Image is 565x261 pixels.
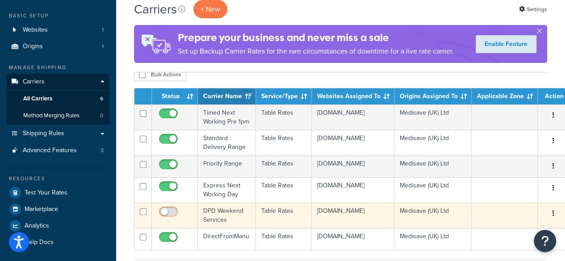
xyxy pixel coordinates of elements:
td: Timed Next Working Pre 1pm [198,104,256,130]
img: ad-rules-rateshop-fe6ec290ccb7230408bd80ed9643f0289d75e0ffd9eb532fc0e269fcd187b520.png [134,25,178,63]
span: Advanced Features [23,147,77,154]
span: 1 [102,43,104,50]
li: All Carriers [7,91,109,107]
a: Carriers [7,74,109,90]
div: Basic Setup [7,12,109,20]
td: DPD Weekend Services [198,203,256,228]
a: Marketplace [7,201,109,217]
td: DirectFromManu [198,228,256,250]
td: [DOMAIN_NAME] [312,104,394,130]
div: Resources [7,175,109,182]
h4: Prepare your business and never miss a sale [178,30,454,45]
span: Help Docs [25,239,54,246]
th: Service/Type: activate to sort column ascending [256,88,312,104]
td: Medisave (UK) Ltd [394,203,472,228]
td: Table Rates [256,104,312,130]
li: Websites [7,22,109,38]
a: Help Docs [7,234,109,250]
a: Analytics [7,218,109,234]
td: Table Rates [256,177,312,203]
td: Priority Range [198,155,256,177]
td: [DOMAIN_NAME] [312,155,394,177]
td: Table Rates [256,228,312,250]
a: Shipping Rules [7,125,109,142]
span: Test Your Rates [25,189,67,197]
a: Enable Feature [476,35,536,53]
td: [DOMAIN_NAME] [312,228,394,250]
th: Carrier Name: activate to sort column ascending [198,88,256,104]
td: Table Rates [256,155,312,177]
th: Origins Assigned To: activate to sort column ascending [394,88,472,104]
td: Medisave (UK) Ltd [394,104,472,130]
button: Bulk Actions [134,68,186,81]
a: Websites 1 [7,22,109,38]
li: Origins [7,38,109,55]
div: Manage Shipping [7,64,109,71]
td: Medisave (UK) Ltd [394,130,472,155]
td: Table Rates [256,203,312,228]
span: Shipping Rules [23,130,64,137]
td: [DOMAIN_NAME] [312,130,394,155]
span: Origins [23,43,43,50]
a: All Carriers 6 [7,91,109,107]
th: Status: activate to sort column ascending [152,88,198,104]
span: All Carriers [23,95,52,103]
th: Applicable Zone: activate to sort column ascending [472,88,538,104]
li: Carriers [7,74,109,124]
h1: Carriers [134,0,177,18]
p: Set up Backup Carrier Rates for the rare circumstances of downtime for a live rate carrier. [178,45,454,58]
th: Websites Assigned To: activate to sort column ascending [312,88,394,104]
li: Method Merging Rules [7,108,109,124]
span: Method Merging Rules [23,112,80,120]
td: Express Next Working Day [198,177,256,203]
a: Advanced Features 3 [7,142,109,159]
span: 6 [100,95,103,103]
td: Table Rates [256,130,312,155]
span: 0 [100,112,103,120]
span: Marketplace [25,206,58,213]
span: 3 [100,147,104,154]
td: [DOMAIN_NAME] [312,203,394,228]
td: Medisave (UK) Ltd [394,228,472,250]
a: Method Merging Rules 0 [7,108,109,124]
span: Websites [23,26,48,34]
a: Settings [519,3,547,16]
a: Test Your Rates [7,185,109,201]
td: Standard Delivery Range [198,130,256,155]
a: Origins 1 [7,38,109,55]
span: Carriers [23,78,45,86]
td: [DOMAIN_NAME] [312,177,394,203]
button: Open Resource Center [534,230,556,252]
span: 1 [102,26,104,34]
td: Medisave (UK) Ltd [394,177,472,203]
span: Analytics [25,222,49,230]
li: Advanced Features [7,142,109,159]
td: Medisave (UK) Ltd [394,155,472,177]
